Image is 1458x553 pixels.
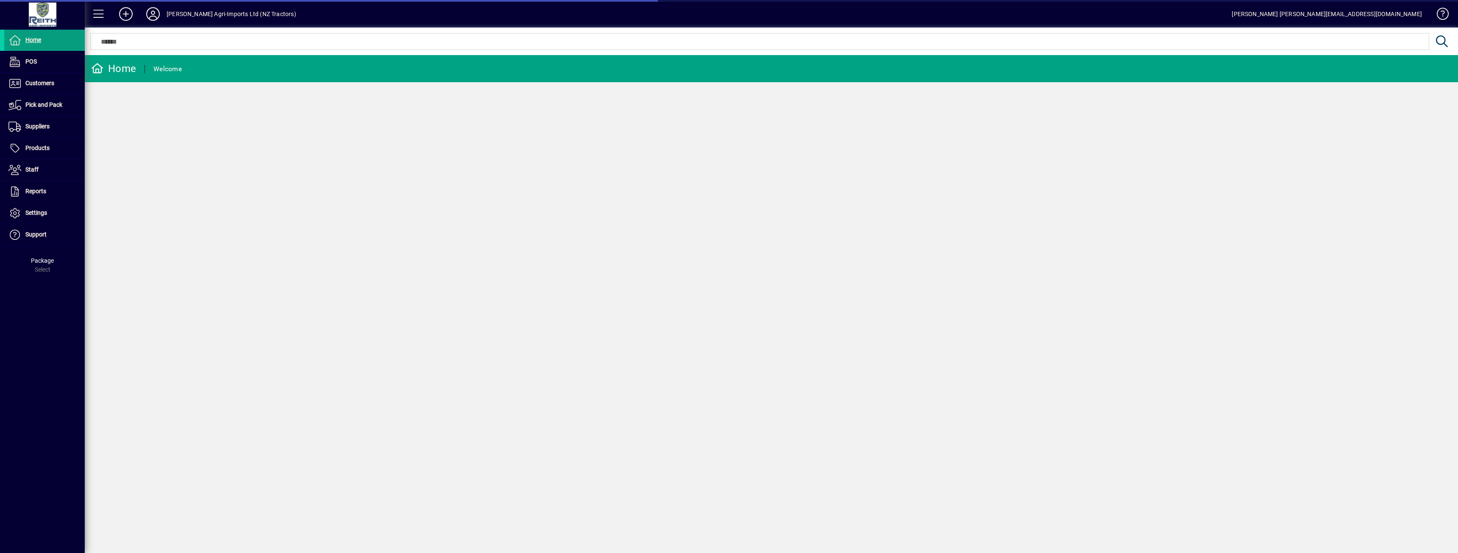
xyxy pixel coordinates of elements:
[91,62,136,75] div: Home
[25,231,47,238] span: Support
[4,224,85,245] a: Support
[4,116,85,137] a: Suppliers
[4,73,85,94] a: Customers
[4,94,85,116] a: Pick and Pack
[31,257,54,264] span: Package
[25,145,50,151] span: Products
[153,62,182,76] div: Welcome
[25,123,50,130] span: Suppliers
[1232,7,1422,21] div: [PERSON_NAME] [PERSON_NAME][EMAIL_ADDRESS][DOMAIN_NAME]
[4,51,85,72] a: POS
[139,6,167,22] button: Profile
[25,188,46,195] span: Reports
[25,101,62,108] span: Pick and Pack
[4,138,85,159] a: Products
[25,36,41,43] span: Home
[1430,2,1447,29] a: Knowledge Base
[25,58,37,65] span: POS
[25,80,54,86] span: Customers
[25,209,47,216] span: Settings
[25,166,39,173] span: Staff
[167,7,296,21] div: [PERSON_NAME] Agri-Imports Ltd (NZ Tractors)
[4,159,85,181] a: Staff
[4,181,85,202] a: Reports
[4,203,85,224] a: Settings
[112,6,139,22] button: Add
